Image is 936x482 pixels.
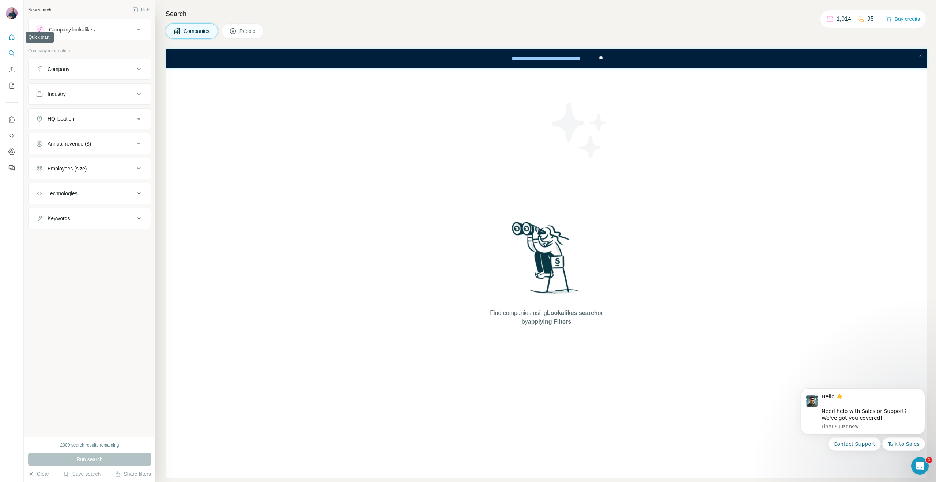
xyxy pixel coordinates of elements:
[48,90,66,98] div: Industry
[166,49,927,68] iframe: Banner
[488,309,605,326] span: Find companies using or by
[790,379,936,478] iframe: Intercom notifications message
[48,65,69,73] div: Company
[547,98,612,163] img: Surfe Illustration - Stars
[6,129,18,142] button: Use Surfe API
[911,457,929,475] iframe: Intercom live chat
[886,14,920,24] button: Buy credits
[6,7,18,19] img: Avatar
[528,319,571,325] span: applying Filters
[6,145,18,158] button: Dashboard
[239,27,256,35] span: People
[837,15,851,23] p: 1,014
[6,47,18,60] button: Search
[29,160,151,177] button: Employees (size)
[48,165,87,172] div: Employees (size)
[49,26,95,33] div: Company lookalikes
[48,190,78,197] div: Technologies
[509,220,585,301] img: Surfe Illustration - Woman searching with binoculars
[60,442,119,448] div: 2000 search results remaining
[48,115,74,123] div: HQ location
[29,210,151,227] button: Keywords
[6,31,18,44] button: Quick start
[6,161,18,174] button: Feedback
[28,7,51,13] div: New search
[29,185,151,202] button: Technologies
[28,470,49,478] button: Clear
[166,9,927,19] h4: Search
[29,21,151,38] button: Company lookalikes
[926,457,932,463] span: 1
[29,85,151,103] button: Industry
[547,310,598,316] span: Lookalikes search
[29,135,151,152] button: Annual revenue ($)
[6,63,18,76] button: Enrich CSV
[6,113,18,126] button: Use Surfe on LinkedIn
[127,4,155,15] button: Hide
[28,48,151,54] p: Company information
[29,60,151,78] button: Company
[115,470,151,478] button: Share filters
[48,215,70,222] div: Keywords
[6,79,18,92] button: My lists
[48,140,91,147] div: Annual revenue ($)
[867,15,874,23] p: 95
[184,27,210,35] span: Companies
[29,110,151,128] button: HQ location
[63,470,101,478] button: Save search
